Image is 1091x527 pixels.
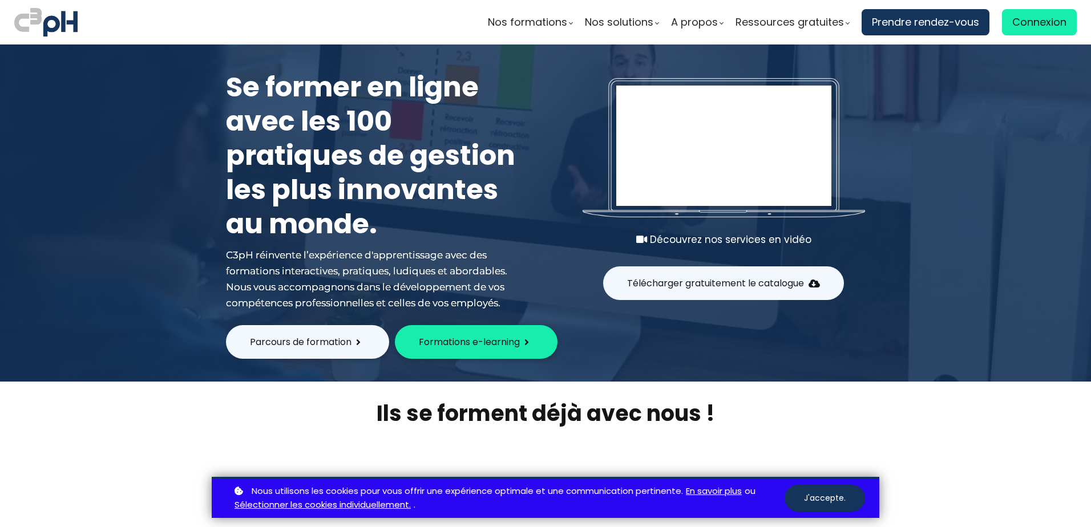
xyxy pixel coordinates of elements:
[395,325,557,359] button: Formations e-learning
[862,9,989,35] a: Prendre rendez-vous
[627,276,804,290] span: Télécharger gratuitement le catalogue
[686,484,742,498] a: En savoir plus
[212,399,879,428] h2: Ils se forment déjà avec nous !
[226,247,523,311] div: C3pH réinvente l’expérience d'apprentissage avec des formations interactives, pratiques, ludiques...
[235,498,411,512] a: Sélectionner les cookies individuellement.
[250,335,351,349] span: Parcours de formation
[1002,9,1077,35] a: Connexion
[488,14,567,31] span: Nos formations
[14,6,78,39] img: logo C3PH
[603,266,844,300] button: Télécharger gratuitement le catalogue
[671,14,718,31] span: A propos
[585,14,653,31] span: Nos solutions
[252,484,683,498] span: Nous utilisons les cookies pour vous offrir une expérience optimale et une communication pertinente.
[872,14,979,31] span: Prendre rendez-vous
[226,325,389,359] button: Parcours de formation
[583,232,865,248] div: Découvrez nos services en vidéo
[419,335,520,349] span: Formations e-learning
[785,485,865,512] button: J'accepte.
[1012,14,1066,31] span: Connexion
[226,70,523,241] h1: Se former en ligne avec les 100 pratiques de gestion les plus innovantes au monde.
[736,14,844,31] span: Ressources gratuites
[232,484,785,513] p: ou .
